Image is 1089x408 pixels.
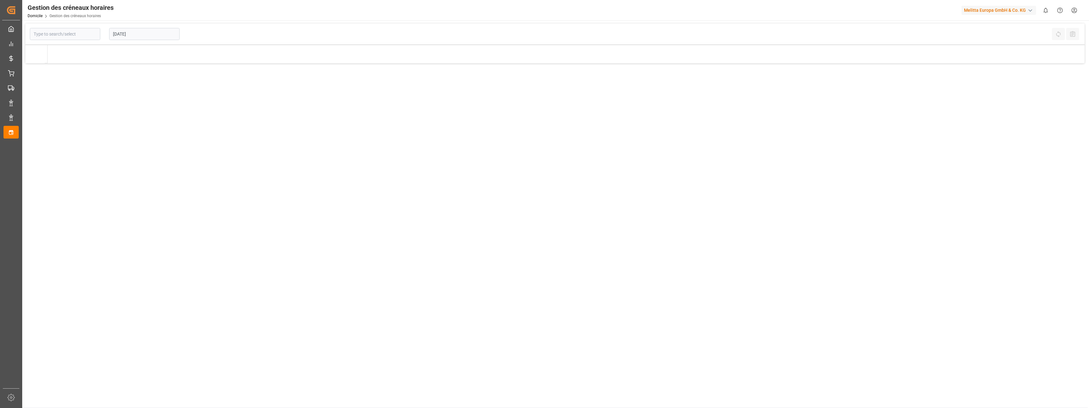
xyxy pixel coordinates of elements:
[964,7,1026,14] font: Melitta Europa GmbH & Co. KG
[961,4,1039,16] button: Melitta Europa GmbH & Co. KG
[109,28,180,40] input: DD-MM-YYYY
[30,28,100,40] input: Type to search/select
[1053,3,1067,17] button: Centre d’aide
[28,3,114,12] div: Gestion des créneaux horaires
[28,14,43,18] a: Domicile
[1039,3,1053,17] button: Afficher 0 nouvelles notifications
